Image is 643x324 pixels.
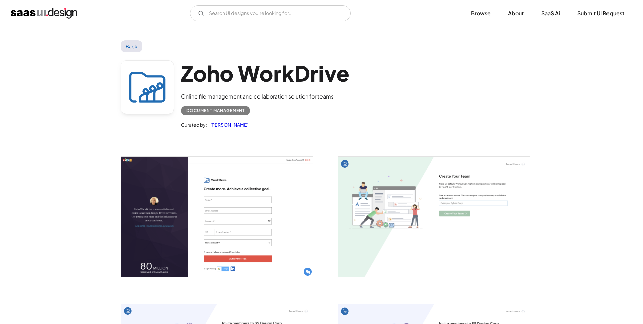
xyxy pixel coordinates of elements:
[207,121,248,129] a: [PERSON_NAME]
[121,40,142,52] a: Back
[338,157,530,277] img: 63eb504239881e82361e8cd9_WorkDrive-%20Create%20your%20Team.png
[500,6,532,21] a: About
[463,6,499,21] a: Browse
[186,107,245,115] div: Document Management
[181,92,349,101] div: Online file management and collaboration solution for teams
[181,60,349,86] h1: Zoho WorkDrive
[338,157,530,277] a: open lightbox
[121,157,313,277] img: 63eb502cdc560ee434be3f25_WorkDrive-SIGNUP%20SCREEN.png
[181,121,207,129] div: Curated by:
[11,8,77,19] a: home
[533,6,568,21] a: SaaS Ai
[569,6,632,21] a: Submit UI Request
[121,157,313,277] a: open lightbox
[190,5,351,21] form: Email Form
[190,5,351,21] input: Search UI designs you're looking for...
